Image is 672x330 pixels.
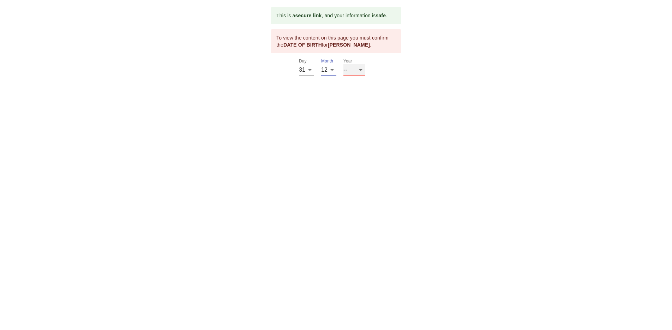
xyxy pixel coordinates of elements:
[376,13,386,18] b: safe
[328,42,370,48] b: [PERSON_NAME]
[276,9,387,22] div: This is a , and your information is .
[295,13,322,18] b: secure link
[283,42,322,48] b: DATE OF BIRTH
[276,31,396,51] div: To view the content on this page you must confirm the for .
[299,59,307,64] label: Day
[321,59,333,64] label: Month
[343,59,352,64] label: Year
